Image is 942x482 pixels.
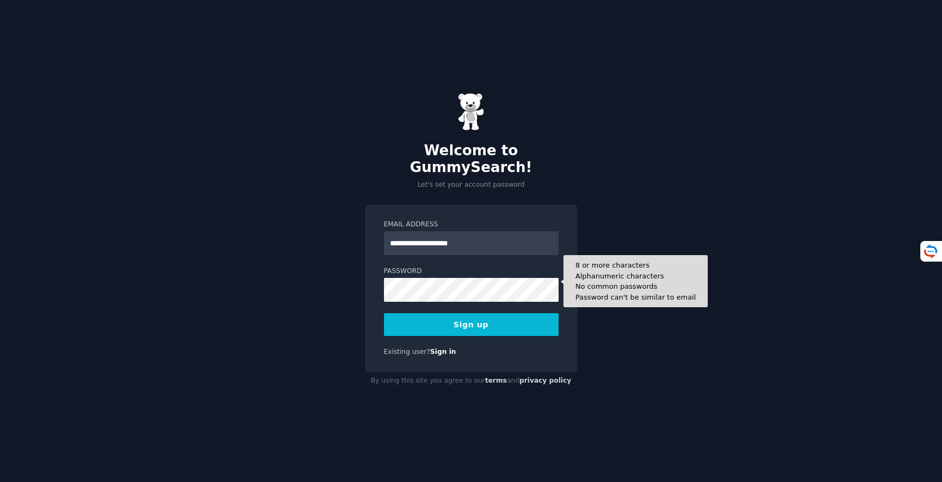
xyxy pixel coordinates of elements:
[458,93,485,131] img: Gummy Bear
[384,267,559,276] label: Password
[384,313,559,336] button: Sign up
[365,180,578,190] p: Let's set your account password
[365,142,578,176] h2: Welcome to GummySearch!
[365,372,578,390] div: By using this site you agree to our and
[384,220,559,230] label: Email Address
[384,348,431,356] span: Existing user?
[485,377,507,384] a: terms
[430,348,456,356] a: Sign in
[520,377,572,384] a: privacy policy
